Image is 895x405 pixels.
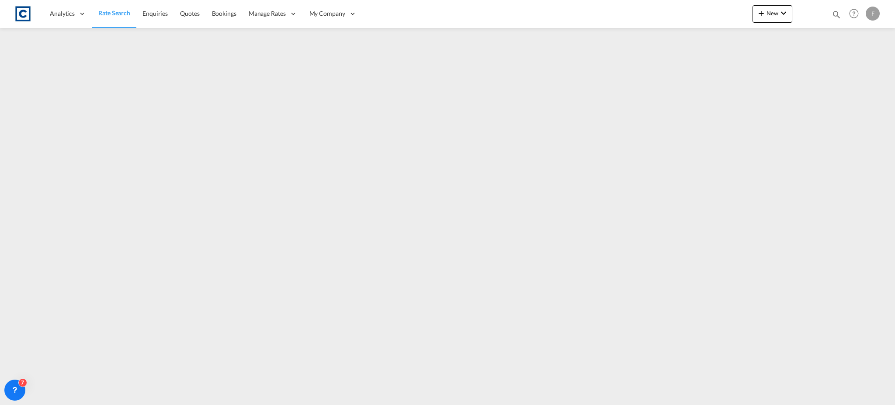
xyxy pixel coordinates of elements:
[866,7,880,21] div: F
[50,9,75,18] span: Analytics
[13,4,33,24] img: 1fdb9190129311efbfaf67cbb4249bed.jpeg
[142,10,168,17] span: Enquiries
[832,10,841,19] md-icon: icon-magnify
[756,8,767,18] md-icon: icon-plus 400-fg
[846,6,861,21] span: Help
[309,9,345,18] span: My Company
[249,9,286,18] span: Manage Rates
[753,5,792,23] button: icon-plus 400-fgNewicon-chevron-down
[778,8,789,18] md-icon: icon-chevron-down
[756,10,789,17] span: New
[180,10,199,17] span: Quotes
[212,10,236,17] span: Bookings
[846,6,866,22] div: Help
[98,9,130,17] span: Rate Search
[832,10,841,23] div: icon-magnify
